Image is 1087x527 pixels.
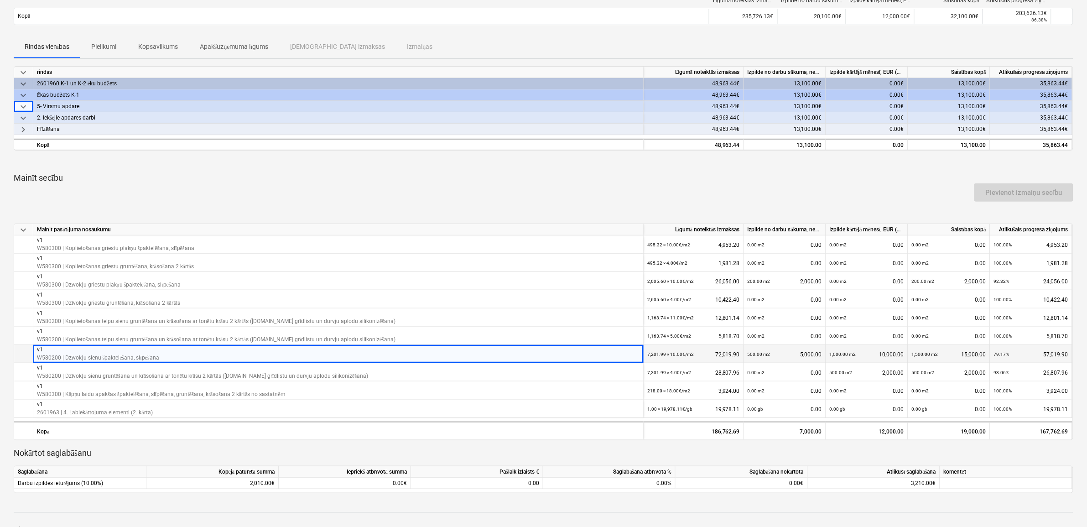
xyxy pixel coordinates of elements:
[830,279,847,284] small: 0.00 m2
[748,279,770,284] small: 200.00 m2
[14,172,1073,183] p: Mainīt secību
[647,297,691,302] small: 2,605.60 × 4.00€ / m2
[912,381,986,400] div: 0.00
[37,291,180,299] p: v1
[18,113,29,124] span: keyboard_arrow_down
[37,372,368,380] p: W580200 | Dzīvokļu sienu gruntēšana un krāsošana ar tonētu krāsu 2 kārtās ([DOMAIN_NAME] grīdlist...
[647,235,740,254] div: 4,953.20
[37,273,181,281] p: v1
[748,363,822,382] div: 0.00
[830,345,904,364] div: 10,000.00
[37,364,368,372] p: v1
[748,327,822,345] div: 0.00
[744,422,826,440] div: 7,000.00
[830,261,847,266] small: 0.00 m2
[830,290,904,309] div: 0.00
[914,9,983,24] div: 32,100.00€
[18,101,29,112] span: keyboard_arrow_down
[940,466,1072,478] div: komentēt
[990,89,1072,101] div: 35,863.44€
[830,327,904,345] div: 0.00
[912,352,938,357] small: 1,500.00 m2
[748,235,822,254] div: 0.00
[647,381,740,400] div: 3,924.00
[1032,17,1047,22] small: 86.38%
[1041,483,1087,527] div: Chat Widget
[647,407,692,412] small: 1.00 × 19,978.11€ / gb
[744,224,826,235] div: Izpilde no darbu sākuma, neskaitot kārtējā mēneša izpildi
[912,272,986,291] div: 2,000.00
[994,352,1009,357] small: 79.17%
[990,124,1072,135] div: 35,863.44€
[14,448,1073,459] p: Nokārtot saglabāšanu
[994,297,1012,302] small: 100.00%
[990,67,1072,78] div: Atlikušais progresa ziņojums
[912,297,929,302] small: 0.00 m2
[748,400,822,418] div: 0.00
[830,370,853,375] small: 500.00 m2
[994,235,1068,254] div: 4,953.20
[912,279,935,284] small: 200.00 m2
[91,42,116,52] p: Pielikumi
[912,235,986,254] div: 0.00
[25,42,69,52] p: Rindas vienības
[415,478,539,489] div: 0.00
[37,281,181,288] p: W580300 | Dzīvokļu griestu plakņu špaktelēšana, slīpēšana
[748,407,764,412] small: 0.00 gb
[830,235,904,254] div: 0.00
[748,381,822,400] div: 0.00
[912,242,929,247] small: 0.00 m2
[830,272,904,291] div: 0.00
[826,78,908,89] div: 0.00€
[748,370,765,375] small: 0.00 m2
[748,334,765,339] small: 0.00 m2
[37,255,194,262] p: v1
[994,254,1068,272] div: 1,981.28
[908,139,990,150] div: 13,100.00
[826,89,908,101] div: 0.00€
[908,224,990,235] div: Saistības kopā
[647,261,687,266] small: 495.32 × 4.00€ / m2
[846,9,914,24] div: 12,000.00€
[644,124,744,135] div: 48,963.44€
[18,124,29,135] span: keyboard_arrow_right
[912,315,929,320] small: 0.00 m2
[830,242,847,247] small: 0.00 m2
[647,370,691,375] small: 7,201.99 × 4.00€ / m2
[908,124,990,135] div: 13,100.00€
[709,9,777,24] div: 235,726.13€
[37,236,194,244] p: v1
[830,363,904,382] div: 2,000.00
[994,308,1068,327] div: 12,801.14
[994,261,1012,266] small: 100.00%
[676,466,808,478] div: Saglabāšana nokārtota
[644,89,744,101] div: 48,963.44€
[14,478,146,489] div: Darbu izpildes ieturējums (10.00%)
[826,67,908,78] div: Izpilde kārtējā mēnesī, EUR (bez PVN)
[37,335,395,343] p: W580200 | Koplietošanas telpu sienu gruntēšana un krāsošana ar tonētu krāsu 2 kārtās ([DOMAIN_NAM...
[644,422,744,440] div: 186,762.69
[990,422,1072,440] div: 167,762.69
[830,407,846,412] small: 0.00 gb
[994,363,1068,382] div: 26,807.96
[37,309,395,317] p: v1
[37,382,286,390] p: v1
[994,400,1068,418] div: 19,978.11
[826,101,908,112] div: 0.00€
[18,12,30,20] p: Kopā
[830,297,847,302] small: 0.00 m2
[37,317,395,325] p: W580200 | Koplietošanas telpu sienu gruntēšana un krāsošana ar tonētu krāsu 2 kārtās ([DOMAIN_NAM...
[647,290,740,309] div: 10,422.40
[146,466,279,478] div: Kopējā paturētā summa
[744,78,826,89] div: 13,100.00€
[644,78,744,89] div: 48,963.44€
[200,42,269,52] p: Apakšuzņēmuma līgums
[37,244,194,252] p: W580300 | Koplietošanas griestu plakņu špaktelēšana, slīpēšana
[748,261,765,266] small: 0.00 m2
[912,254,986,272] div: 0.00
[994,407,1012,412] small: 100.00%
[748,140,822,151] div: 13,100.00
[18,90,29,101] span: keyboard_arrow_down
[830,308,904,327] div: 0.00
[908,112,990,124] div: 13,100.00€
